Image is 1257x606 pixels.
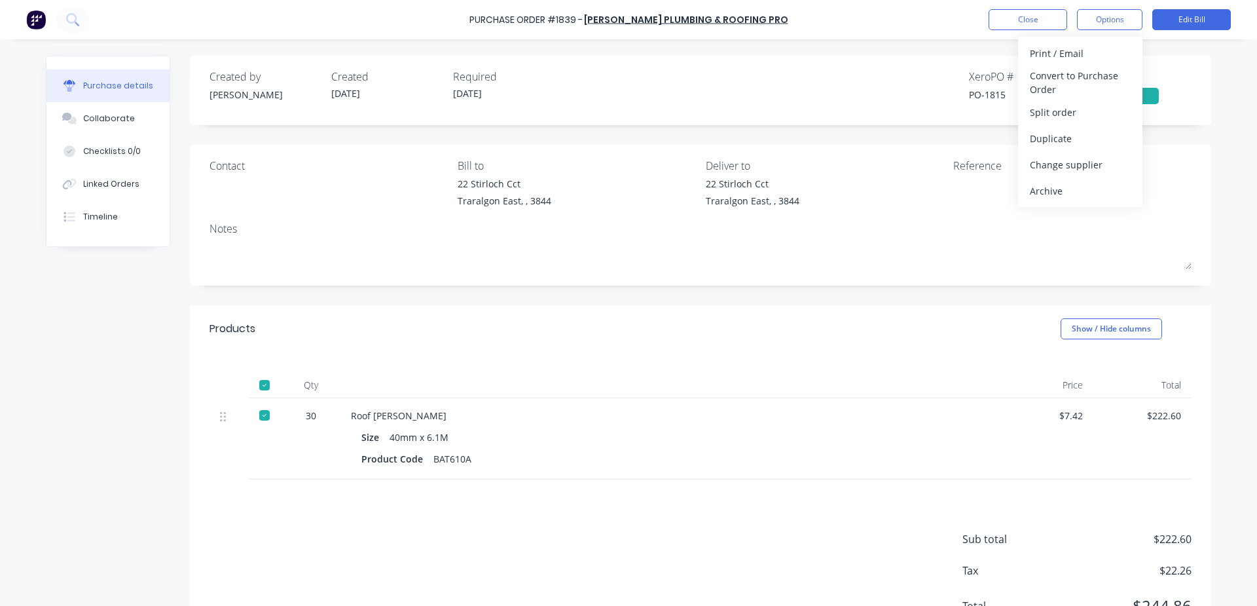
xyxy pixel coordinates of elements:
[46,168,170,200] button: Linked Orders
[209,321,255,337] div: Products
[458,194,551,208] div: Traralgon East, , 3844
[1030,155,1131,174] div: Change supplier
[209,221,1192,237] div: Notes
[1006,409,1083,423] div: $7.42
[458,177,551,191] div: 22 Stirloch Cct
[962,531,1061,547] span: Sub total
[1030,129,1131,148] div: Duplicate
[292,409,330,423] div: 30
[1030,44,1131,63] div: Print / Email
[1061,318,1162,339] button: Show / Hide columns
[995,372,1093,398] div: Price
[351,409,985,423] div: Roof [PERSON_NAME]
[1030,181,1131,200] div: Archive
[83,80,153,92] div: Purchase details
[83,145,141,157] div: Checklists 0/0
[46,200,170,233] button: Timeline
[209,69,321,85] div: Created by
[1030,103,1131,122] div: Split order
[331,69,443,85] div: Created
[83,113,135,124] div: Collaborate
[390,428,448,447] div: 40mm x 6.1M
[433,449,471,468] div: BAT610A
[83,178,139,190] div: Linked Orders
[1077,9,1142,30] button: Options
[962,563,1061,578] span: Tax
[969,69,1080,85] div: Xero PO #
[209,88,321,102] div: [PERSON_NAME]
[453,69,564,85] div: Required
[282,372,340,398] div: Qty
[1093,372,1192,398] div: Total
[83,211,118,223] div: Timeline
[46,102,170,135] button: Collaborate
[26,10,46,29] img: Factory
[953,158,1192,174] div: Reference
[469,13,583,27] div: Purchase Order #1839 -
[361,428,390,447] div: Size
[1061,563,1192,578] span: $22.26
[1152,9,1231,30] button: Edit Bill
[706,194,799,208] div: Traralgon East, , 3844
[989,9,1067,30] button: Close
[1061,531,1192,547] span: $222.60
[46,69,170,102] button: Purchase details
[458,158,696,174] div: Bill to
[1104,409,1181,423] div: $222.60
[706,158,944,174] div: Deliver to
[706,177,799,191] div: 22 Stirloch Cct
[1030,66,1131,99] div: Convert to Purchase Order
[209,158,448,174] div: Contact
[46,135,170,168] button: Checklists 0/0
[584,13,788,26] a: [PERSON_NAME] PLUMBING & ROOFING PRO
[969,88,1080,102] div: PO-1815
[361,449,433,468] div: Product Code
